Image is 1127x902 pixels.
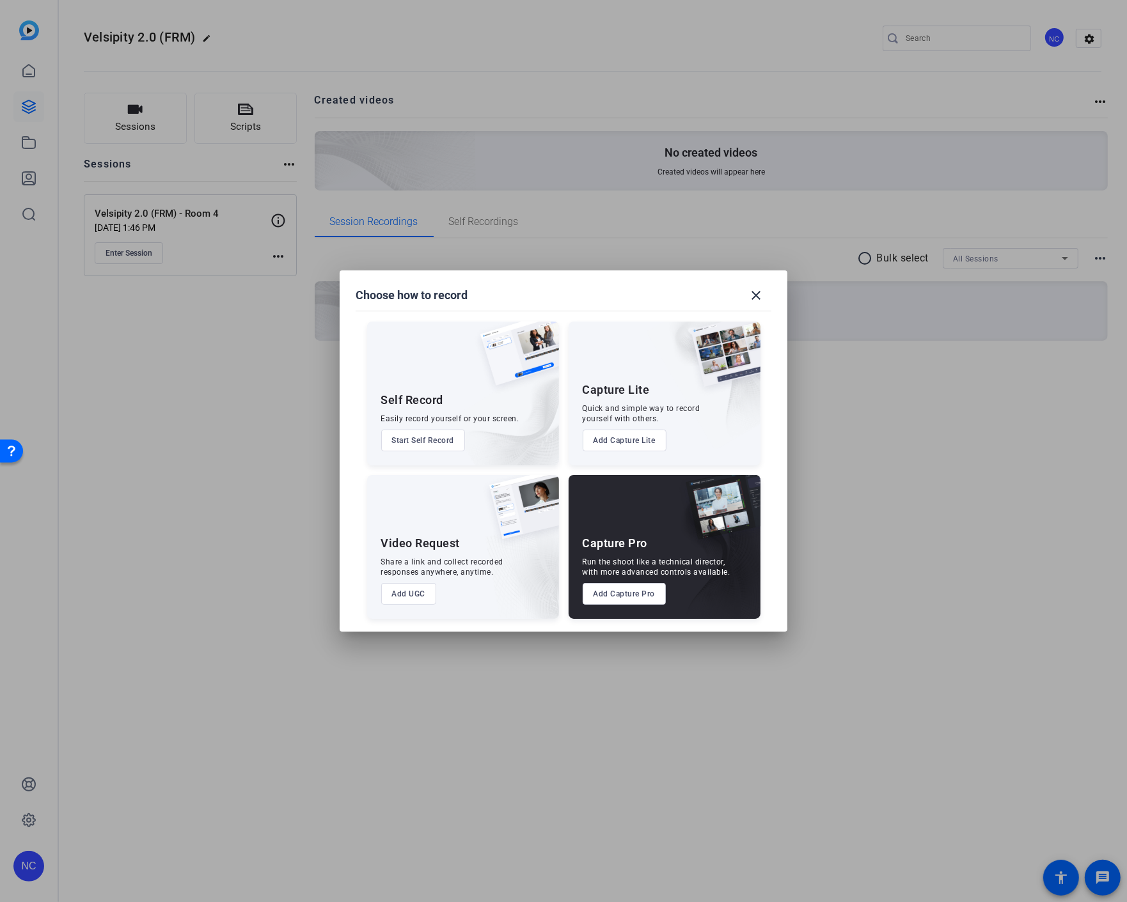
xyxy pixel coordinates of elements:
[583,536,648,551] div: Capture Pro
[583,557,730,577] div: Run the shoot like a technical director, with more advanced controls available.
[480,475,559,552] img: ugc-content.png
[381,536,461,551] div: Video Request
[676,475,761,553] img: capture-pro.png
[748,288,764,303] mat-icon: close
[448,349,559,465] img: embarkstudio-self-record.png
[381,557,504,577] div: Share a link and collect recorded responses anywhere, anytime.
[381,393,444,408] div: Self Record
[583,382,650,398] div: Capture Lite
[583,403,700,424] div: Quick and simple way to record yourself with others.
[646,322,761,449] img: embarkstudio-capture-lite.png
[381,430,466,451] button: Start Self Record
[681,322,761,400] img: capture-lite.png
[471,322,559,398] img: self-record.png
[381,414,519,424] div: Easily record yourself or your screen.
[583,583,666,605] button: Add Capture Pro
[485,515,559,619] img: embarkstudio-ugc-content.png
[583,430,666,451] button: Add Capture Lite
[666,491,761,619] img: embarkstudio-capture-pro.png
[381,583,437,605] button: Add UGC
[356,288,468,303] h1: Choose how to record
